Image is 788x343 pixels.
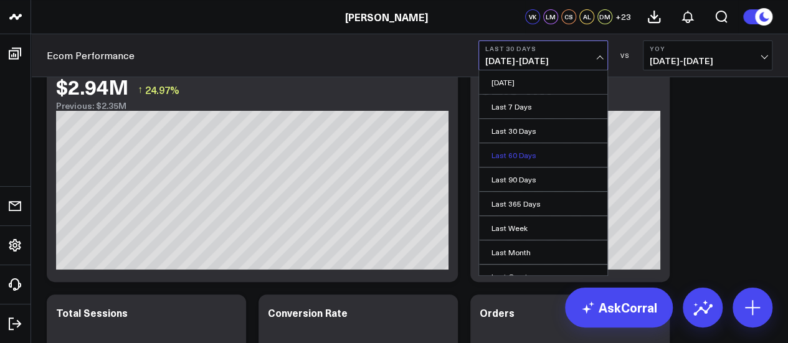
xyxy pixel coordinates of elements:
[138,82,143,98] span: ↑
[479,143,607,167] a: Last 60 Days
[650,56,766,66] span: [DATE] - [DATE]
[479,167,607,191] a: Last 90 Days
[543,9,558,24] div: LM
[615,12,631,21] span: + 23
[614,52,637,59] div: VS
[479,70,607,94] a: [DATE]
[47,49,135,62] a: Ecom Performance
[615,9,631,24] button: +23
[479,240,607,264] a: Last Month
[478,40,608,70] button: Last 30 Days[DATE]-[DATE]
[479,95,607,118] a: Last 7 Days
[345,10,428,24] a: [PERSON_NAME]
[268,306,348,319] div: Conversion Rate
[145,83,179,96] span: 24.97%
[479,119,607,143] a: Last 30 Days
[565,288,673,327] a: AskCorral
[479,216,607,240] a: Last Week
[643,40,772,70] button: YoY[DATE]-[DATE]
[579,9,594,24] div: AL
[479,192,607,215] a: Last 365 Days
[525,9,540,24] div: VK
[650,45,766,52] b: YoY
[56,101,449,111] div: Previous: $2.35M
[561,9,576,24] div: CS
[485,56,601,66] span: [DATE] - [DATE]
[479,265,607,288] a: Last Quarter
[56,306,128,319] div: Total Sessions
[480,306,515,319] div: Orders
[56,75,128,98] div: $2.94M
[485,45,601,52] b: Last 30 Days
[597,9,612,24] div: DM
